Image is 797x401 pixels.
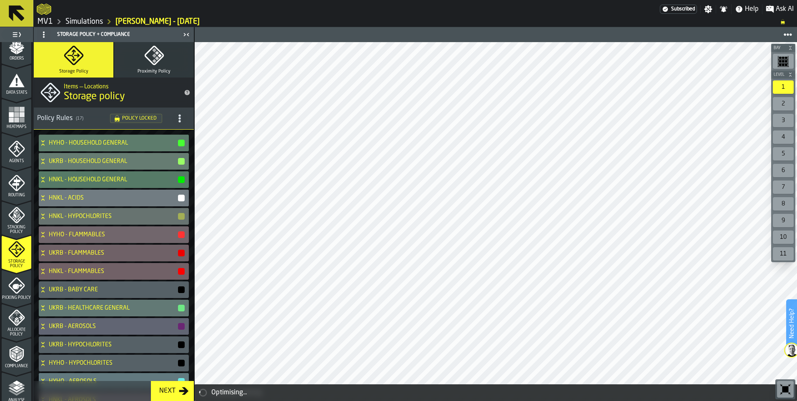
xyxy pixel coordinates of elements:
h4: HYHO - HOUSEHOLD GENERAL [49,140,177,146]
button: button- [178,323,185,330]
span: Compliance [2,364,31,368]
li: menu Orders [2,30,31,64]
h4: HNKL - HYPOCHLORITES [49,213,177,220]
h2: Sub Title [64,82,177,90]
nav: Breadcrumb [37,17,794,27]
a: logo-header [196,383,243,399]
span: Heatmaps [2,125,31,129]
div: button-toolbar-undefined [771,229,795,246]
span: Data Stats [2,90,31,95]
label: button-toggle-Toggle Full Menu [2,29,31,40]
div: UKRB - FLAMMABLES [39,245,185,261]
h4: UKRB - FLAMMABLES [49,250,177,256]
label: button-toggle-Close me [180,30,192,40]
div: UKRB - HYPOCHLORITES [39,336,185,353]
button: button- [178,286,185,293]
div: button-toolbar-undefined [771,79,795,95]
button: button- [771,44,795,52]
button: button-Next [151,381,194,401]
h4: UKRB - HEALTHCARE GENERAL [49,305,177,311]
h4: HYHO - FLAMMABLES [49,231,177,238]
h3: title-section-[object Object] [34,108,194,130]
h4: UKRB - HYPOCHLORITES [49,341,177,348]
div: HNKL - HOUSEHOLD GENERAL [39,171,185,188]
h4: UKRB - BABY CARE [49,286,177,293]
div: HYHO - HOUSEHOLD GENERAL [39,135,185,151]
div: HYHO - FLAMMABLES [39,226,185,243]
label: button-toggle-Help [732,4,762,14]
div: button-toolbar-undefined [771,162,795,179]
a: link-to-/wh/i/3ccf57d1-1e0c-4a81-a3bb-c2011c5f0d50/settings/billing [660,5,697,14]
li: menu Allocate Policy [2,304,31,337]
span: Picking Policy [2,296,31,300]
span: Proximity Policy [138,69,170,74]
span: Subscribed [671,6,695,12]
div: 1 [773,80,794,94]
button: button- [178,305,185,311]
div: alert-Optimising... [195,384,797,401]
div: 3 [773,114,794,127]
h4: HNKL - HOUSEHOLD GENERAL [49,176,177,183]
a: link-to-/wh/i/3ccf57d1-1e0c-4a81-a3bb-c2011c5f0d50 [65,17,103,26]
li: menu Picking Policy [2,270,31,303]
label: button-toggle-Notifications [716,5,731,13]
span: Storage Policy [2,259,31,268]
button: button- [178,176,185,183]
div: HNKL - FLAMMABLES [39,263,185,280]
div: button-toolbar-undefined [771,246,795,262]
div: button-toolbar-undefined [771,145,795,162]
div: button-toolbar-undefined [775,379,795,399]
div: Next [156,386,179,396]
button: button- [178,341,185,348]
li: menu Heatmaps [2,99,31,132]
h4: HYHO - HYPOCHLORITES [49,360,177,366]
div: 9 [773,214,794,227]
span: Bay [772,46,786,50]
span: Orders [2,56,31,61]
div: button-toolbar-undefined [771,112,795,129]
div: HNKL - HYPOCHLORITES [39,208,185,225]
div: status-Policy Locked [110,114,162,123]
div: 4 [773,130,794,144]
button: button- [178,268,185,275]
div: UKRB - HOUSEHOLD GENERAL [39,153,185,170]
svg: Reset zoom and position [779,383,792,396]
h4: UKRB - HOUSEHOLD GENERAL [49,158,177,165]
div: 2 [773,97,794,110]
div: Storage Policy + Compliance [35,28,180,41]
li: menu Compliance [2,338,31,371]
li: menu Routing [2,167,31,200]
div: button-toolbar-undefined [771,52,795,70]
div: 10 [773,231,794,244]
label: Need Help? [787,300,796,347]
li: menu Storage Policy [2,236,31,269]
span: Allocate Policy [2,328,31,337]
button: button- [771,70,795,79]
div: button-toolbar-undefined [771,212,795,229]
div: button-toolbar-undefined [771,195,795,212]
label: button-toggle-Ask AI [762,4,797,14]
div: Policy Rules [37,113,110,123]
span: Storage Policy [59,69,88,74]
div: UKRB - HEALTHCARE GENERAL [39,300,185,316]
button: button- [178,378,185,385]
li: menu Agents [2,133,31,166]
li: menu Stacking Policy [2,201,31,235]
a: logo-header [37,2,51,17]
span: Routing [2,193,31,198]
div: HNKL - ACIDS [39,190,185,206]
a: link-to-/wh/i/3ccf57d1-1e0c-4a81-a3bb-c2011c5f0d50 [38,17,53,26]
span: Agents [2,159,31,163]
div: button-toolbar-undefined [771,129,795,145]
button: button- [178,140,185,146]
div: 5 [773,147,794,160]
div: UKRB - AEROSOLS [39,318,185,335]
div: button-toolbar-undefined [771,95,795,112]
span: ( 17 ) [76,116,83,121]
button: button- [178,360,185,366]
button: button- [178,213,185,220]
div: HYHO - HYPOCHLORITES [39,355,185,371]
span: Ask AI [776,4,794,14]
button: button- [178,231,185,238]
a: link-to-/wh/i/3ccf57d1-1e0c-4a81-a3bb-c2011c5f0d50/simulations/919d2843-47d6-4e7b-b339-e3b6a95027d1 [115,17,200,26]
